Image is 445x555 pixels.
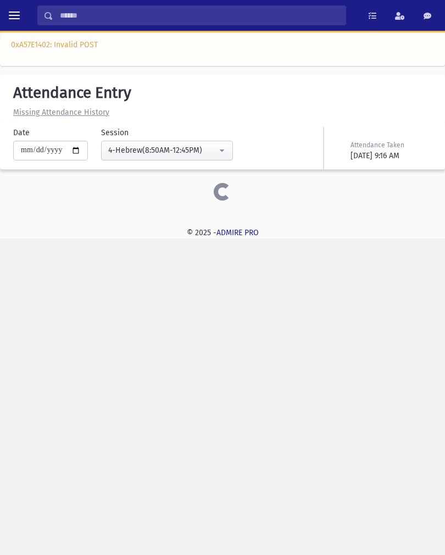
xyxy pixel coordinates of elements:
[53,5,346,25] input: Search
[351,150,430,162] div: [DATE] 9:16 AM
[108,145,217,156] div: 4-Hebrew(8:50AM-12:45PM)
[4,5,24,25] button: toggle menu
[13,108,109,117] u: Missing Attendance History
[9,227,436,238] div: © 2025 -
[216,228,259,237] a: ADMIRE PRO
[101,127,129,138] label: Session
[9,108,109,117] a: Missing Attendance History
[101,141,233,160] button: 4-Hebrew(8:50AM-12:45PM)
[9,84,436,102] h5: Attendance Entry
[351,140,430,150] div: Attendance Taken
[13,127,30,138] label: Date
